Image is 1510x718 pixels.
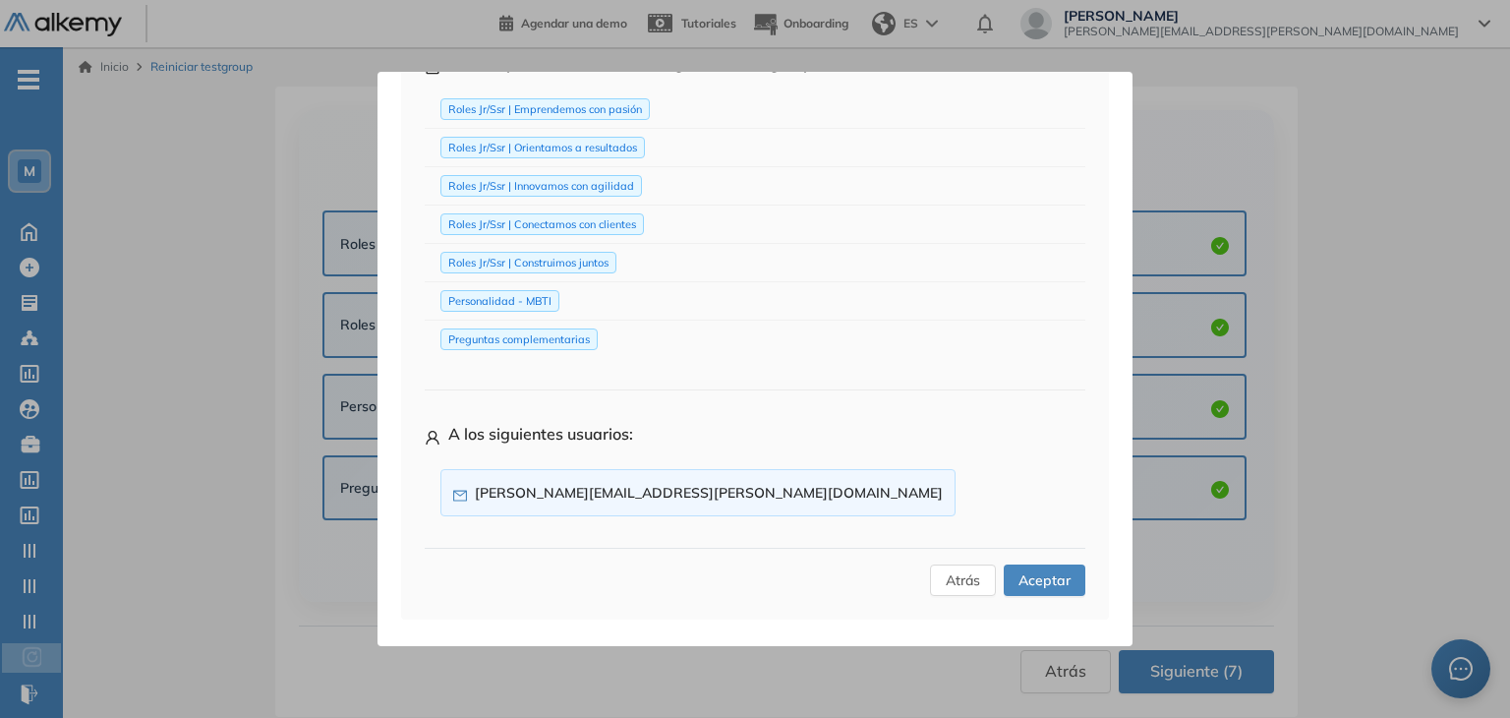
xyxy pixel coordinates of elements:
span: Aceptar [1018,569,1071,591]
span: Atrás [946,569,980,591]
button: Aceptar [1004,565,1085,596]
span: Preguntas complementarias [440,329,598,350]
button: Atrás [930,565,996,596]
span: Roles Jr/Ssr | Conectamos con clientes [440,213,644,235]
span: Roles Jr/Ssr | Construimos juntos [440,252,616,273]
span: mail [453,489,467,503]
span: user [425,430,440,446]
span: Roles Jr/Ssr | Innovamos con agilidad [440,175,642,197]
h5: A los siguientes usuarios: [425,422,1085,446]
strong: [PERSON_NAME][EMAIL_ADDRESS][PERSON_NAME][DOMAIN_NAME] [475,484,943,502]
span: Roles Jr/Ssr | Emprendemos con pasión [440,98,650,120]
span: Personalidad - MBTI [440,290,559,312]
span: Roles Jr/Ssr | Orientamos a resultados [440,137,645,158]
